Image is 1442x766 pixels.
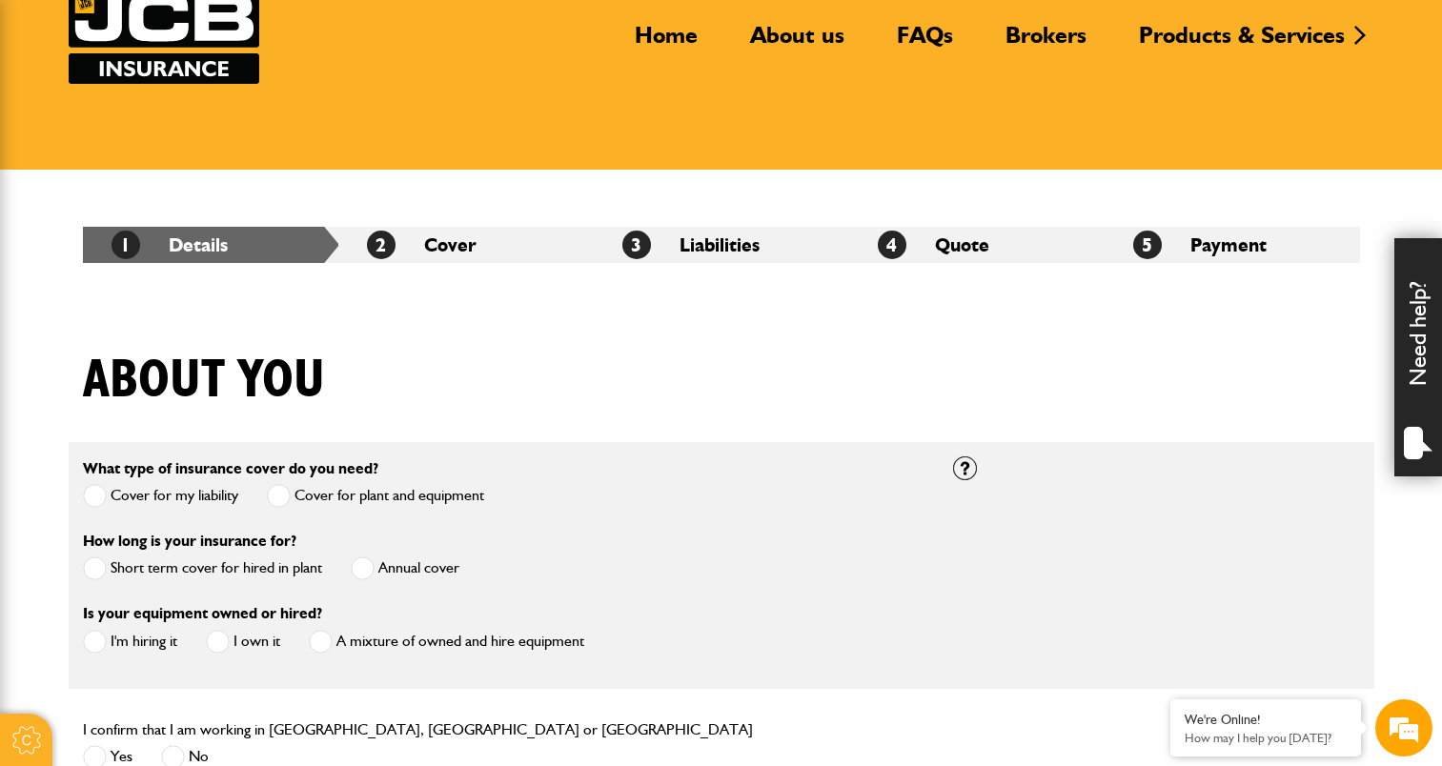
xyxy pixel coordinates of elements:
span: 5 [1133,231,1162,259]
label: Cover for my liability [83,484,238,508]
a: FAQs [883,21,967,65]
a: About us [736,21,859,65]
a: Products & Services [1125,21,1359,65]
label: I own it [206,630,280,654]
label: How long is your insurance for? [83,534,296,549]
span: 2 [367,231,396,259]
li: Liabilities [594,227,849,263]
a: Home [620,21,712,65]
div: We're Online! [1185,712,1347,728]
label: Cover for plant and equipment [267,484,484,508]
li: Payment [1105,227,1360,263]
span: 1 [112,231,140,259]
span: 4 [878,231,906,259]
li: Cover [338,227,594,263]
li: Quote [849,227,1105,263]
label: Annual cover [351,556,459,580]
span: 3 [622,231,651,259]
a: Brokers [991,21,1101,65]
h1: About you [83,349,325,413]
label: Short term cover for hired in plant [83,556,322,580]
label: I confirm that I am working in [GEOGRAPHIC_DATA], [GEOGRAPHIC_DATA] or [GEOGRAPHIC_DATA] [83,722,753,737]
label: I'm hiring it [83,630,177,654]
label: A mixture of owned and hire equipment [309,630,584,654]
div: Need help? [1394,238,1442,476]
li: Details [83,227,338,263]
p: How may I help you today? [1185,731,1347,745]
label: What type of insurance cover do you need? [83,461,378,476]
label: Is your equipment owned or hired? [83,606,322,621]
